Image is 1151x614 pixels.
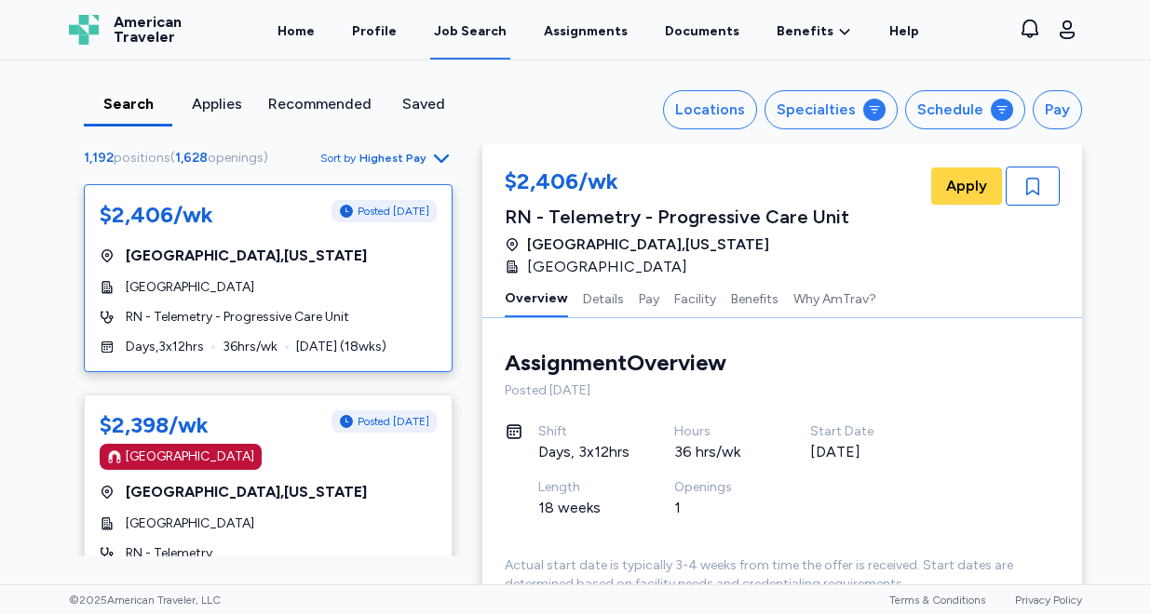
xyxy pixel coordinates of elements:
div: [GEOGRAPHIC_DATA] [126,447,254,466]
div: ( ) [84,149,276,167]
div: 36 hrs/wk [674,441,765,463]
div: Posted [DATE] [505,381,1060,400]
span: [GEOGRAPHIC_DATA] [126,278,254,297]
button: Sort byHighest Pay [320,147,453,169]
div: Locations [675,99,745,121]
button: Details [583,278,624,317]
span: [DATE] ( 18 wks) [296,338,386,356]
span: 1,192 [84,150,114,166]
span: RN - Telemetry [126,544,212,563]
div: 18 weeks [538,497,630,519]
button: Locations [663,90,757,129]
div: RN - Telemetry - Progressive Care Unit [505,204,849,230]
span: Sort by [320,151,356,166]
button: Benefits [731,278,779,317]
span: © 2025 American Traveler, LLC [69,593,221,607]
div: Shift [538,422,630,441]
span: [GEOGRAPHIC_DATA] [126,514,254,533]
span: [GEOGRAPHIC_DATA] , [US_STATE] [527,234,769,256]
span: Benefits [777,22,833,41]
button: Facility [674,278,716,317]
span: Highest Pay [359,151,427,166]
div: $2,398/wk [100,410,209,440]
a: Benefits [777,22,852,41]
span: RN - Telemetry - Progressive Care Unit [126,308,349,327]
span: American Traveler [114,15,182,45]
div: Actual start date is typically 3-4 weeks from time the offer is received. Start dates are determi... [505,556,1060,594]
span: Apply [946,175,987,197]
div: Hours [674,422,765,441]
div: $2,406/wk [100,200,213,230]
span: [GEOGRAPHIC_DATA] , [US_STATE] [126,481,367,503]
span: [GEOGRAPHIC_DATA] [527,256,687,278]
a: Job Search [430,2,510,60]
button: Specialties [765,90,898,129]
button: Apply [931,167,1002,205]
div: Pay [1045,99,1070,121]
button: Schedule [905,90,1025,129]
span: Posted [DATE] [358,204,429,219]
div: Recommended [268,93,372,115]
div: Length [538,478,630,497]
div: Specialties [777,99,856,121]
span: [GEOGRAPHIC_DATA] , [US_STATE] [126,245,367,267]
button: Pay [639,278,659,317]
a: Privacy Policy [1015,594,1082,607]
div: Saved [386,93,460,115]
div: Job Search [434,22,507,41]
div: [DATE] [810,441,901,463]
div: Assignment Overview [505,348,726,378]
span: Posted [DATE] [358,414,429,429]
span: 36 hrs/wk [223,338,278,356]
img: Logo [69,15,99,45]
span: Days , 3 x 12 hrs [126,338,204,356]
div: Schedule [917,99,983,121]
span: openings [208,150,264,166]
a: Terms & Conditions [889,594,985,607]
button: Pay [1033,90,1082,129]
button: Why AmTrav? [793,278,876,317]
span: 1,628 [175,150,208,166]
div: Days, 3x12hrs [538,441,630,463]
button: Overview [505,278,568,317]
div: 1 [674,497,765,519]
div: Openings [674,478,765,497]
div: Search [91,93,165,115]
div: Start Date [810,422,901,441]
span: positions [114,150,170,166]
div: Applies [180,93,253,115]
div: $2,406/wk [505,167,849,200]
